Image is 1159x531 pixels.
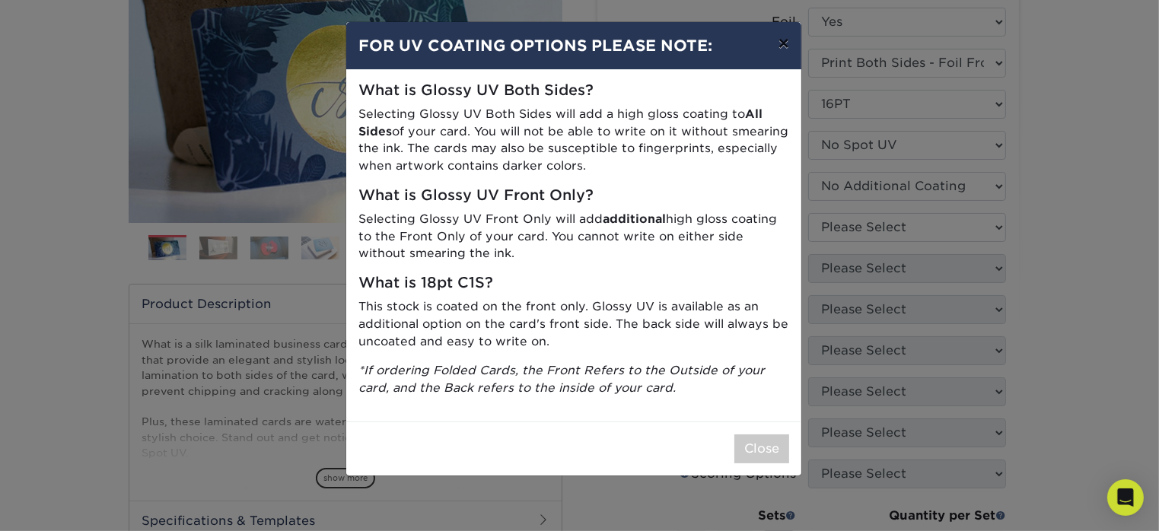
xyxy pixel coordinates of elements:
p: Selecting Glossy UV Both Sides will add a high gloss coating to of your card. You will not be abl... [358,106,789,175]
p: This stock is coated on the front only. Glossy UV is available as an additional option on the car... [358,298,789,350]
h5: What is Glossy UV Both Sides? [358,82,789,100]
i: *If ordering Folded Cards, the Front Refers to the Outside of your card, and the Back refers to t... [358,363,765,395]
div: Open Intercom Messenger [1107,479,1144,516]
button: Close [734,434,789,463]
strong: additional [603,211,666,226]
h4: FOR UV COATING OPTIONS PLEASE NOTE: [358,34,789,57]
strong: All Sides [358,107,763,138]
p: Selecting Glossy UV Front Only will add high gloss coating to the Front Only of your card. You ca... [358,211,789,262]
h5: What is 18pt C1S? [358,275,789,292]
h5: What is Glossy UV Front Only? [358,187,789,205]
button: × [766,22,801,65]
